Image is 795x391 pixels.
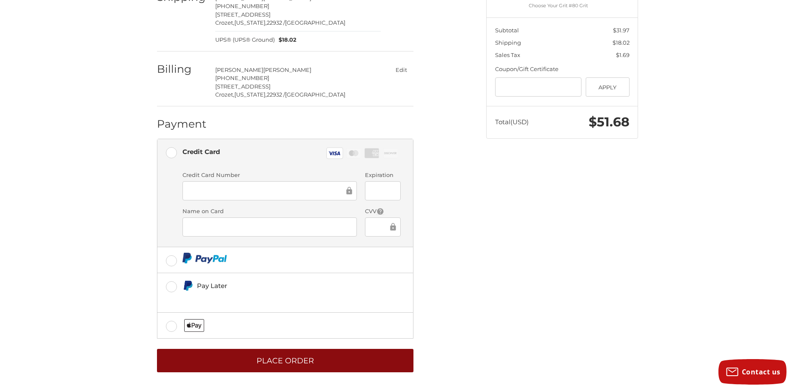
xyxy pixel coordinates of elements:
span: [STREET_ADDRESS] [215,83,271,90]
span: [US_STATE], [234,19,267,26]
span: $51.68 [589,114,630,130]
span: $1.69 [616,51,630,58]
span: $18.02 [275,36,297,44]
span: Contact us [742,367,781,377]
span: 22932 / [267,19,285,26]
span: [PHONE_NUMBER] [215,74,269,81]
span: UPS® (UPS® Ground) [215,36,275,44]
h2: Billing [157,63,207,76]
iframe: Secure Credit Card Frame - Cardholder Name [188,222,351,232]
img: Pay Later icon [182,280,193,291]
img: Applepay icon [184,319,204,332]
div: Coupon/Gift Certificate [495,65,630,74]
li: Choose Your Grit #80 Grit [529,2,594,9]
span: Sales Tax [495,51,520,58]
button: Apply [586,77,630,97]
span: [GEOGRAPHIC_DATA] [285,19,345,26]
h2: Payment [157,117,207,131]
span: [US_STATE], [234,91,267,98]
span: Shipping [495,39,521,46]
iframe: Secure Credit Card Frame - Expiration Date [371,186,394,196]
input: Gift Certificate or Coupon Code [495,77,582,97]
span: Crozet, [215,19,234,26]
iframe: Secure Credit Card Frame - Credit Card Number [188,186,345,196]
span: Subtotal [495,27,519,34]
span: [PHONE_NUMBER] [215,3,269,9]
button: Edit [389,64,413,76]
span: Crozet, [215,91,234,98]
span: [PERSON_NAME] [263,66,311,73]
button: Place Order [157,349,413,372]
span: 22932 / [267,91,285,98]
iframe: PayPal Message 1 [182,294,355,302]
button: Contact us [718,359,786,385]
label: Expiration [365,171,400,180]
div: Pay Later [197,279,355,293]
span: [STREET_ADDRESS] [215,11,271,18]
span: Total (USD) [495,118,529,126]
iframe: Secure Credit Card Frame - CVV [371,222,388,232]
img: PayPal icon [182,253,227,263]
span: [PERSON_NAME] [215,66,263,73]
label: CVV [365,207,400,216]
label: Credit Card Number [182,171,357,180]
div: Credit Card [182,145,220,159]
span: $18.02 [613,39,630,46]
label: Name on Card [182,207,357,216]
span: $31.97 [613,27,630,34]
span: [GEOGRAPHIC_DATA] [285,91,345,98]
